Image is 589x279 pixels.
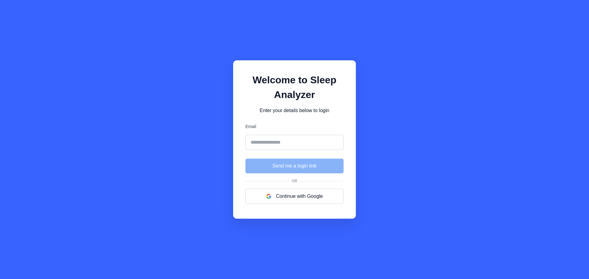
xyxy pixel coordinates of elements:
[245,189,344,204] button: Continue with Google
[289,178,300,184] span: Or
[245,107,344,114] p: Enter your details below to login
[245,73,344,102] h1: Welcome to Sleep Analyzer
[245,123,344,130] label: Email
[245,159,344,173] button: Send me a login link
[266,194,271,199] img: google logo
